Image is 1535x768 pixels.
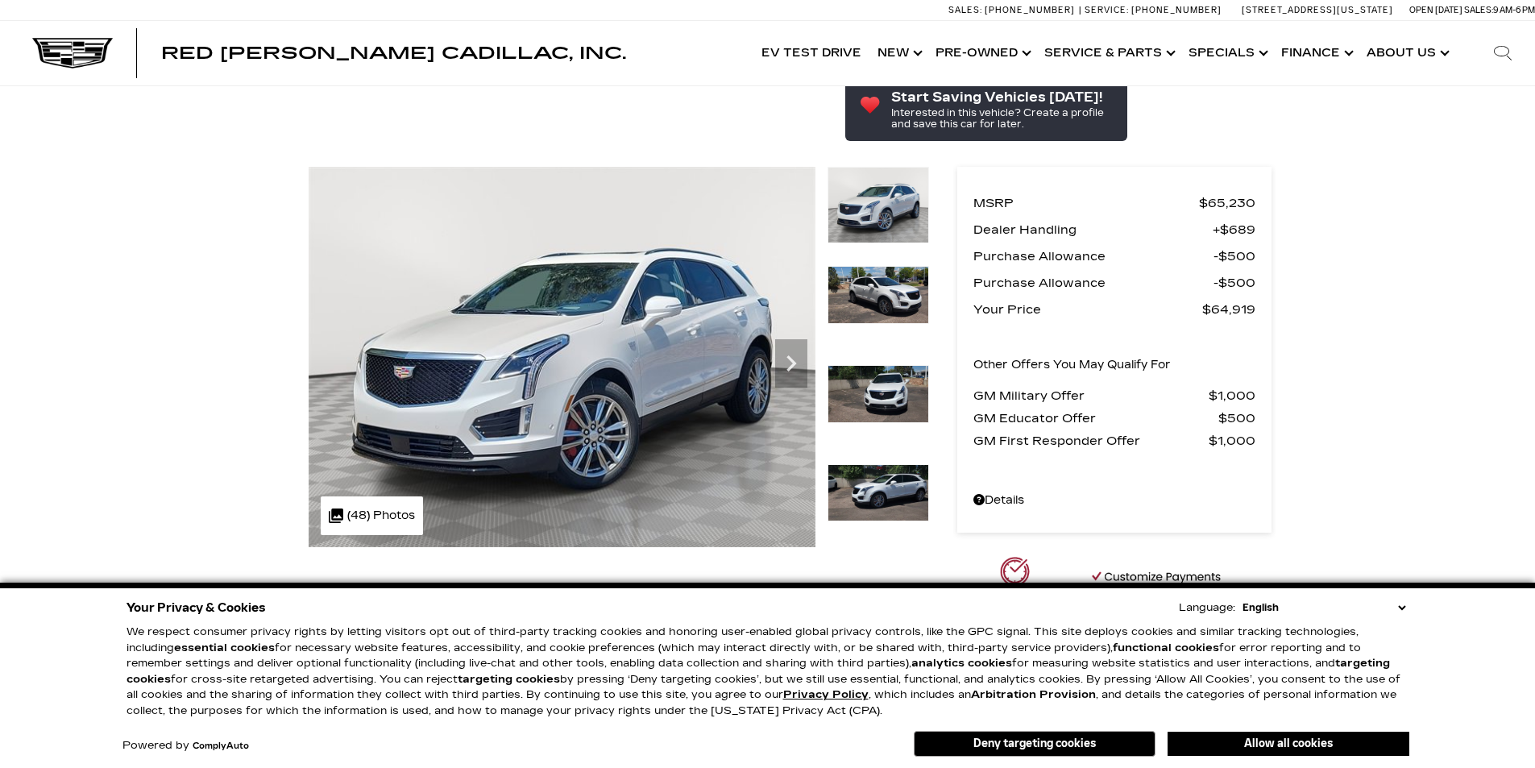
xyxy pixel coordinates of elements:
a: Your Price $64,919 [973,298,1255,321]
img: New 2025 Crystal White Tricoat Cadillac Sport image 1 [309,167,815,547]
img: New 2025 Crystal White Tricoat Cadillac Sport image 1 [828,167,929,243]
a: ComplyAuto [193,741,249,751]
span: [PHONE_NUMBER] [1131,5,1222,15]
a: MSRP $65,230 [973,192,1255,214]
span: $1,000 [1209,430,1255,452]
strong: Arbitration Provision [971,688,1096,701]
a: Purchase Allowance $500 [973,245,1255,268]
span: Dealer Handling [973,218,1213,241]
span: GM Educator Offer [973,407,1218,430]
div: Next [775,339,807,388]
button: Allow all cookies [1168,732,1409,756]
strong: essential cookies [174,641,275,654]
img: New 2025 Crystal White Tricoat Cadillac Sport image 3 [828,365,929,423]
a: Privacy Policy [783,688,869,701]
a: Service: [PHONE_NUMBER] [1079,6,1226,15]
p: We respect consumer privacy rights by letting visitors opt out of third-party tracking cookies an... [127,625,1409,719]
span: $500 [1218,407,1255,430]
span: Service: [1085,5,1129,15]
a: Purchase Allowance $500 [973,272,1255,294]
img: Cadillac Dark Logo with Cadillac White Text [32,38,113,68]
a: Service & Parts [1036,21,1180,85]
a: Specials [1180,21,1273,85]
span: Red [PERSON_NAME] Cadillac, Inc. [161,44,626,63]
img: New 2025 Crystal White Tricoat Cadillac Sport image 2 [828,266,929,324]
span: $500 [1213,272,1255,294]
span: Your Privacy & Cookies [127,596,266,619]
span: GM Military Offer [973,384,1209,407]
span: 9 AM-6 PM [1493,5,1535,15]
a: Finance [1273,21,1359,85]
a: About Us [1359,21,1454,85]
span: $689 [1213,218,1255,241]
strong: targeting cookies [127,657,1390,686]
a: New [869,21,927,85]
a: GM First Responder Offer $1,000 [973,430,1255,452]
span: Open [DATE] [1409,5,1462,15]
span: $500 [1213,245,1255,268]
a: [STREET_ADDRESS][US_STATE] [1242,5,1393,15]
span: Sales: [1464,5,1493,15]
button: Deny targeting cookies [914,731,1155,757]
span: MSRP [973,192,1199,214]
select: Language Select [1238,600,1409,616]
img: New 2025 Crystal White Tricoat Cadillac Sport image 4 [828,464,929,522]
a: GM Educator Offer $500 [973,407,1255,430]
a: Pre-Owned [927,21,1036,85]
strong: analytics cookies [911,657,1012,670]
strong: functional cookies [1113,641,1219,654]
span: Sales: [948,5,982,15]
span: [PHONE_NUMBER] [985,5,1075,15]
a: GM Military Offer $1,000 [973,384,1255,407]
span: Purchase Allowance [973,245,1213,268]
span: $64,919 [1202,298,1255,321]
span: $65,230 [1199,192,1255,214]
a: Details [973,489,1255,512]
div: Powered by [122,741,249,751]
p: Other Offers You May Qualify For [973,354,1171,376]
span: $1,000 [1209,384,1255,407]
span: Purchase Allowance [973,272,1213,294]
span: GM First Responder Offer [973,430,1209,452]
a: Sales: [PHONE_NUMBER] [948,6,1079,15]
strong: targeting cookies [458,673,560,686]
div: (48) Photos [321,496,423,535]
div: Language: [1179,603,1235,613]
span: Your Price [973,298,1202,321]
a: Dealer Handling $689 [973,218,1255,241]
a: Red [PERSON_NAME] Cadillac, Inc. [161,45,626,61]
a: EV Test Drive [753,21,869,85]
